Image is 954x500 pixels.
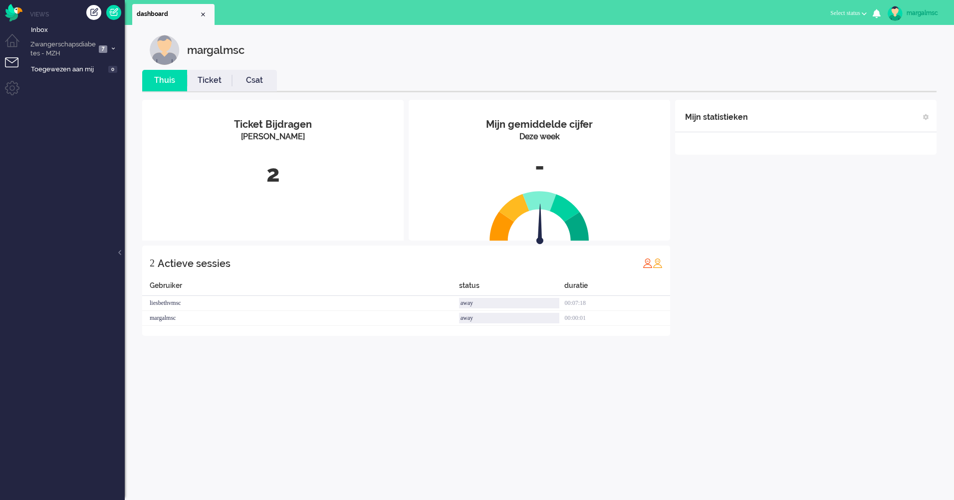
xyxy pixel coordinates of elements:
a: Csat [232,75,277,86]
a: Quick Ticket [106,5,121,20]
div: margalmsc [907,8,944,18]
img: profile_red.svg [643,258,653,268]
div: Actieve sessies [158,253,231,273]
div: Mijn gemiddelde cijfer [416,117,663,132]
li: Dashboard menu [5,34,27,56]
div: Deze week [416,131,663,143]
a: Inbox [29,24,125,35]
div: away [459,313,560,323]
li: Thuis [142,70,187,91]
li: Views [30,10,125,18]
div: margalmsc [187,35,244,65]
img: avatar [888,6,903,21]
div: away [459,298,560,308]
span: Toegewezen aan mij [31,65,105,74]
div: Close tab [199,10,207,18]
li: Select status [824,3,873,25]
div: 00:00:01 [564,311,670,326]
div: 00:07:18 [564,296,670,311]
div: [PERSON_NAME] [150,131,396,143]
a: Toegewezen aan mij 0 [29,63,125,74]
li: Admin menu [5,81,27,103]
img: arrow.svg [518,204,561,247]
li: Tickets menu [5,57,27,80]
li: Csat [232,70,277,91]
div: 2 [150,158,396,191]
img: profile_orange.svg [653,258,663,268]
span: 0 [108,66,117,73]
div: liesbethvmsc [142,296,459,311]
button: Select status [824,6,873,20]
div: 2 [150,253,155,273]
div: margalmsc [142,311,459,326]
span: dashboard [137,10,199,18]
div: - [416,150,663,183]
span: 7 [99,45,107,53]
img: flow_omnibird.svg [5,4,22,21]
div: Ticket Bijdragen [150,117,396,132]
div: Mijn statistieken [685,107,748,127]
li: Ticket [187,70,232,91]
div: Creëer ticket [86,5,101,20]
span: Zwangerschapsdiabetes - MZH [29,40,96,58]
img: semi_circle.svg [489,191,589,241]
img: customer.svg [150,35,180,65]
a: margalmsc [886,6,944,21]
a: Thuis [142,75,187,86]
div: duratie [564,280,670,296]
span: Select status [830,9,860,16]
span: Inbox [31,25,125,35]
div: Gebruiker [142,280,459,296]
div: status [459,280,565,296]
a: Ticket [187,75,232,86]
li: Dashboard [132,4,215,25]
a: Omnidesk [5,6,22,14]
